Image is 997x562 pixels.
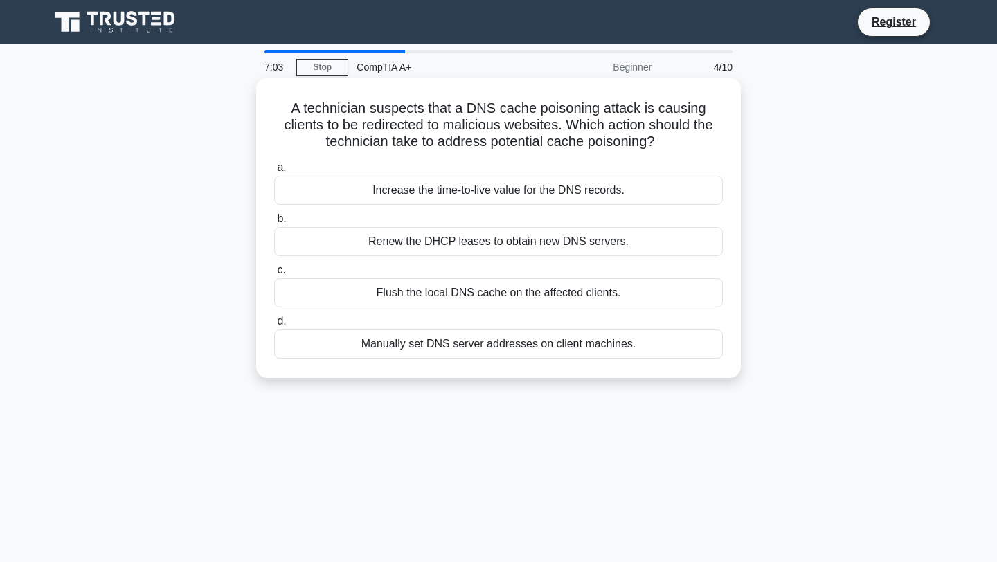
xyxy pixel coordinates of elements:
span: d. [277,315,286,327]
div: 4/10 [660,53,741,81]
div: Flush the local DNS cache on the affected clients. [274,278,723,307]
span: b. [277,212,286,224]
div: Increase the time-to-live value for the DNS records. [274,176,723,205]
div: CompTIA A+ [348,53,539,81]
div: Manually set DNS server addresses on client machines. [274,329,723,359]
div: Beginner [539,53,660,81]
a: Register [863,13,924,30]
h5: A technician suspects that a DNS cache poisoning attack is causing clients to be redirected to ma... [273,100,724,151]
div: 7:03 [256,53,296,81]
span: c. [277,264,285,275]
span: a. [277,161,286,173]
div: Renew the DHCP leases to obtain new DNS servers. [274,227,723,256]
a: Stop [296,59,348,76]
